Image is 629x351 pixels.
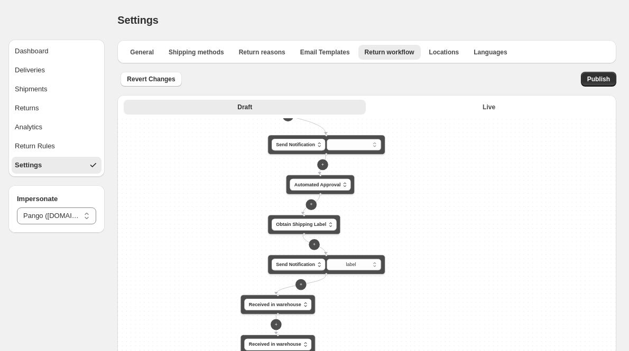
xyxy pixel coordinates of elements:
span: Send Notification [276,261,316,268]
button: + [306,199,317,210]
button: + [271,319,282,330]
div: Obtain Shipping Label [268,215,341,234]
button: Send Notification [272,139,325,150]
button: + [317,159,328,170]
button: Deliveries [12,62,101,79]
span: Revert Changes [127,75,175,83]
span: Publish [587,75,610,83]
span: Locations [429,48,459,56]
span: Return reasons [239,48,285,56]
button: + [295,279,307,290]
span: Live [483,103,495,111]
button: Return Rules [12,138,101,155]
div: Send Notification [268,255,385,274]
span: Languages [474,48,507,56]
g: Edge from ee4293f9-f130-4cee-9014-a581b3998e10 to 288c1f10-e4bf-417c-ae34-a3dc860363c3 [276,275,326,294]
div: Received in warehouse [240,295,316,314]
span: Send Notification [276,141,316,148]
div: Analytics [15,122,42,132]
div: Deliveries [15,65,45,75]
div: Return Rules [15,141,55,151]
span: Automated Approval [294,181,341,188]
div: Settings [15,160,42,170]
button: Analytics [12,119,101,136]
button: Live version [368,100,610,115]
span: Received in warehouse [249,341,301,348]
button: Returns [12,100,101,117]
button: + [309,239,320,250]
g: Edge from 21e65d27-296f-47a0-9b1b-d7dce16ea965 to e12631c3-e6c2-4cbb-8dd2-73409d15bba4 [251,98,326,134]
div: Returns [15,103,39,113]
span: Shipping methods [169,48,224,56]
span: General [130,48,154,56]
span: Settings [117,14,158,26]
button: Shipments [12,81,101,98]
span: Email Templates [300,48,350,56]
div: Shipments [15,84,47,94]
g: Edge from 2e1b1e02-8c34-4118-9e74-d873fc29ea84 to ee4293f9-f130-4cee-9014-a581b3998e10 [303,235,326,254]
button: Dashboard [12,43,101,60]
button: + [283,110,294,121]
button: Received in warehouse [245,339,311,350]
div: Dashboard [15,46,49,56]
g: Edge from ef3e18d2-42eb-4d2c-847f-c3fa54b643ef to 2e1b1e02-8c34-4118-9e74-d873fc29ea84 [303,195,320,214]
span: Obtain Shipping Label [276,221,327,229]
div: Automated Approval [286,175,355,194]
h4: Impersonate [17,194,96,204]
span: Draft [237,103,252,111]
span: Received in warehouse [249,301,301,308]
button: Automated Approval [290,179,351,191]
button: Send Notification [272,259,325,270]
button: Draft version [124,100,366,115]
g: Edge from e12631c3-e6c2-4cbb-8dd2-73409d15bba4 to ef3e18d2-42eb-4d2c-847f-c3fa54b643ef [320,155,326,174]
button: Received in warehouse [245,299,311,310]
button: Settings [12,157,101,174]
button: Obtain Shipping Label [272,219,336,231]
button: Publish [581,72,616,87]
button: Revert Changes [121,72,181,87]
span: Return workflow [365,48,414,56]
div: Send Notification [268,135,385,155]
